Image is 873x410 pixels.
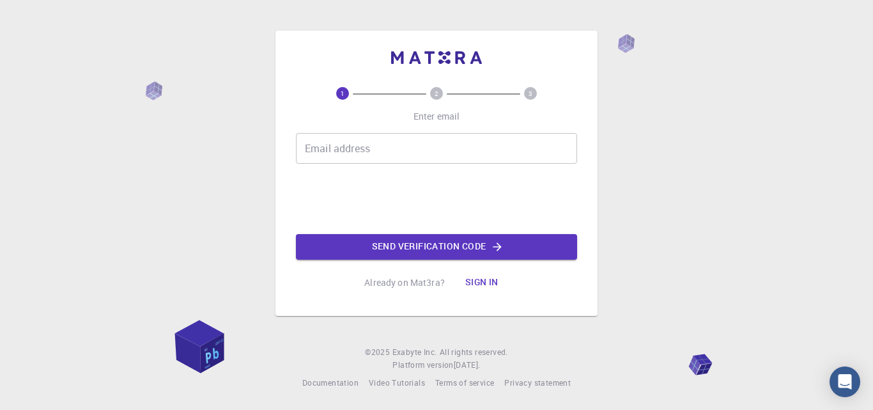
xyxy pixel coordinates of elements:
[454,359,481,372] a: [DATE].
[302,377,359,390] a: Documentation
[364,276,445,289] p: Already on Mat3ra?
[413,110,460,123] p: Enter email
[454,359,481,370] span: [DATE] .
[369,377,425,388] span: Video Tutorials
[504,377,571,390] a: Privacy statement
[392,346,437,359] a: Exabyte Inc.
[341,89,344,98] text: 1
[365,346,392,359] span: © 2025
[296,234,577,260] button: Send verification code
[435,377,494,390] a: Terms of service
[455,270,509,296] button: Sign in
[440,346,508,359] span: All rights reserved.
[529,89,532,98] text: 3
[392,359,453,372] span: Platform version
[339,174,534,224] iframe: reCAPTCHA
[392,347,437,357] span: Exabyte Inc.
[369,377,425,390] a: Video Tutorials
[435,377,494,388] span: Terms of service
[302,377,359,388] span: Documentation
[504,377,571,388] span: Privacy statement
[435,89,438,98] text: 2
[830,367,860,397] div: Open Intercom Messenger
